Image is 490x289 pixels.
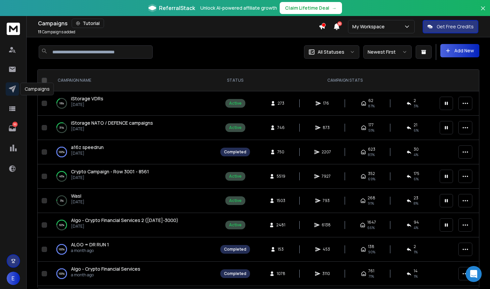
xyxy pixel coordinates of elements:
span: 623 [368,147,375,152]
p: [DATE] [71,224,178,229]
td: 100%ALGO = DR RUN 1a month ago [50,237,216,262]
button: Close banner [479,4,487,20]
span: ReferralStack [159,4,195,12]
p: Get Free Credits [437,23,474,30]
span: 50 [337,21,342,26]
td: 62%Algo - Crypto Financial Services 2 ([DATE]-3000)[DATE] [50,213,216,237]
td: 46%Crypto Campaign - Row 3001 - 8561[DATE] [50,164,216,189]
span: 6 % [414,176,419,182]
p: 100 % [59,246,65,253]
button: Newest First [363,45,412,59]
a: ALGO = DR RUN 1 [71,241,109,248]
p: 62 % [59,222,64,228]
p: 50 [12,122,18,127]
span: 4 % [414,225,418,230]
p: 31 % [59,124,64,131]
span: 94 [414,220,419,225]
div: Completed [224,247,246,252]
span: 3110 [322,271,330,276]
div: Completed [224,271,246,276]
button: E [7,272,20,285]
p: 100 % [59,270,65,277]
span: 21 [414,122,417,128]
p: [DATE] [71,102,103,107]
p: a month ago [71,272,140,278]
span: 83 % [368,152,375,157]
span: Crypto Campaign - Row 3001 - 8561 [71,168,149,175]
span: 8 % [414,201,418,206]
span: 71 % [368,274,374,279]
p: [DATE] [71,151,104,156]
div: Active [229,222,242,228]
a: Algo - Crypto Financial Services 2 ([DATE]-3000) [71,217,178,224]
span: a16z speedrun [71,144,104,150]
a: iStorage VDRs [71,95,103,102]
th: CAMPAIGN NAME [50,70,216,91]
span: 7927 [322,174,331,179]
span: 873 [323,125,330,130]
span: 1 % [414,274,418,279]
p: [DATE] [71,126,153,132]
span: 1647 [367,220,376,225]
div: Active [229,174,242,179]
span: 175 [414,171,419,176]
div: Active [229,198,242,203]
span: 1 % [414,249,418,255]
th: CAMPAIGN STATS [254,70,436,91]
a: Algo - Crypto Financial Services [71,266,140,272]
span: 1503 [277,198,285,203]
span: 23 [414,195,418,201]
span: 87 % [368,103,375,109]
span: 1078 [277,271,285,276]
button: Add New [440,44,479,57]
span: 177 [368,122,374,128]
div: Open Intercom Messenger [466,266,482,282]
div: Active [229,125,242,130]
button: Get Free Credits [423,20,478,33]
button: Tutorial [72,19,104,28]
a: a16z speedrun [71,144,104,151]
span: 453 [323,247,330,252]
span: 62 [368,98,373,103]
span: 30 [414,147,419,152]
p: 46 % [59,173,64,180]
span: 273 [278,101,284,106]
span: 176 [323,101,330,106]
span: 793 [323,198,330,203]
span: 750 [277,149,284,155]
span: 11 [38,29,41,35]
p: [DATE] [71,175,149,180]
span: 6138 [322,222,331,228]
span: 2 [414,98,416,103]
span: → [332,5,337,11]
span: 66 % [367,225,375,230]
td: 100%Algo - Crypto Financial Servicesa month ago [50,262,216,286]
span: ALGO = DR RUN 1 [71,241,109,248]
div: Campaigns [20,83,54,95]
button: Claim Lifetime Deal→ [280,2,342,14]
span: 69 % [368,176,375,182]
p: 3 % [60,197,64,204]
a: iStorage NATO / DEFENCE campaigns [71,120,153,126]
p: 19 % [59,100,64,107]
td: 19%iStorage VDRs[DATE] [50,91,216,116]
span: 2 [414,244,416,249]
span: 91 % [368,201,374,206]
span: 2481 [276,222,285,228]
p: [DATE] [71,199,84,205]
span: 4 % [414,152,418,157]
a: 50 [6,122,19,135]
span: 5519 [277,174,285,179]
span: 746 [277,125,285,130]
span: 153 [278,247,284,252]
td: 31%iStorage NATO / DEFENCE campaigns[DATE] [50,116,216,140]
a: Wasl [71,193,81,199]
span: 14 [414,268,418,274]
div: Campaigns [38,19,319,28]
span: 51 % [368,128,374,133]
